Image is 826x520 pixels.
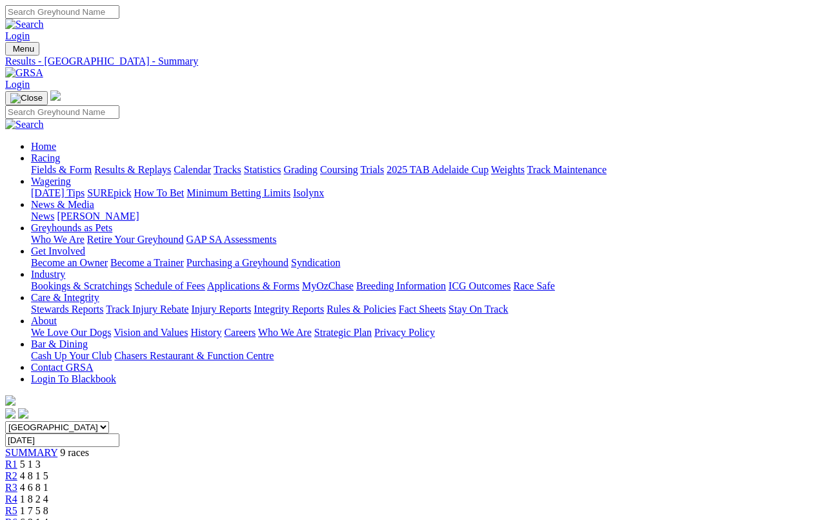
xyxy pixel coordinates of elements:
[31,373,116,384] a: Login To Blackbook
[5,395,15,406] img: logo-grsa-white.png
[20,505,48,516] span: 1 7 5 8
[5,408,15,419] img: facebook.svg
[87,187,131,198] a: SUREpick
[31,222,112,233] a: Greyhounds as Pets
[5,5,119,19] input: Search
[527,164,607,175] a: Track Maintenance
[491,164,525,175] a: Weights
[284,164,317,175] a: Grading
[31,211,821,222] div: News & Media
[5,79,30,90] a: Login
[5,30,30,41] a: Login
[31,315,57,326] a: About
[110,257,184,268] a: Become a Trainer
[31,141,56,152] a: Home
[5,459,17,470] span: R1
[106,304,188,315] a: Track Injury Rebate
[114,350,274,361] a: Chasers Restaurant & Function Centre
[57,211,139,222] a: [PERSON_NAME]
[186,257,288,268] a: Purchasing a Greyhound
[399,304,446,315] a: Fact Sheets
[31,152,60,163] a: Racing
[244,164,281,175] a: Statistics
[191,304,251,315] a: Injury Reports
[5,505,17,516] a: R5
[31,187,85,198] a: [DATE] Tips
[31,304,103,315] a: Stewards Reports
[31,164,821,176] div: Racing
[5,433,119,447] input: Select date
[5,470,17,481] a: R2
[5,56,821,67] a: Results - [GEOGRAPHIC_DATA] - Summary
[302,280,354,291] a: MyOzChase
[293,187,324,198] a: Isolynx
[314,327,372,338] a: Strategic Plan
[20,494,48,504] span: 1 8 2 4
[5,447,57,458] a: SUMMARY
[360,164,384,175] a: Trials
[31,187,821,199] div: Wagering
[186,187,290,198] a: Minimum Betting Limits
[5,19,44,30] img: Search
[31,327,821,338] div: About
[60,447,89,458] span: 9 races
[134,280,205,291] a: Schedule of Fees
[513,280,554,291] a: Race Safe
[13,44,34,54] span: Menu
[174,164,211,175] a: Calendar
[134,187,185,198] a: How To Bet
[31,257,108,268] a: Become an Owner
[291,257,340,268] a: Syndication
[5,494,17,504] a: R4
[31,234,85,245] a: Who We Are
[31,280,132,291] a: Bookings & Scratchings
[186,234,277,245] a: GAP SA Assessments
[20,459,41,470] span: 5 1 3
[320,164,358,175] a: Coursing
[50,90,61,101] img: logo-grsa-white.png
[31,245,85,256] a: Get Involved
[207,280,299,291] a: Applications & Forms
[254,304,324,315] a: Integrity Reports
[387,164,489,175] a: 2025 TAB Adelaide Cup
[448,280,510,291] a: ICG Outcomes
[356,280,446,291] a: Breeding Information
[5,42,39,56] button: Toggle navigation
[5,67,43,79] img: GRSA
[114,327,188,338] a: Vision and Values
[214,164,241,175] a: Tracks
[374,327,435,338] a: Privacy Policy
[5,482,17,493] a: R3
[87,234,184,245] a: Retire Your Greyhound
[18,408,28,419] img: twitter.svg
[31,234,821,245] div: Greyhounds as Pets
[31,304,821,315] div: Care & Integrity
[31,362,93,373] a: Contact GRSA
[31,280,821,292] div: Industry
[190,327,221,338] a: History
[94,164,171,175] a: Results & Replays
[327,304,396,315] a: Rules & Policies
[31,350,821,362] div: Bar & Dining
[5,119,44,130] img: Search
[258,327,312,338] a: Who We Are
[31,338,88,349] a: Bar & Dining
[31,269,65,280] a: Industry
[31,292,99,303] a: Care & Integrity
[31,199,94,210] a: News & Media
[31,176,71,187] a: Wagering
[31,327,111,338] a: We Love Our Dogs
[31,350,112,361] a: Cash Up Your Club
[31,211,54,222] a: News
[224,327,256,338] a: Careers
[31,257,821,269] div: Get Involved
[5,105,119,119] input: Search
[10,93,43,103] img: Close
[20,470,48,481] span: 4 8 1 5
